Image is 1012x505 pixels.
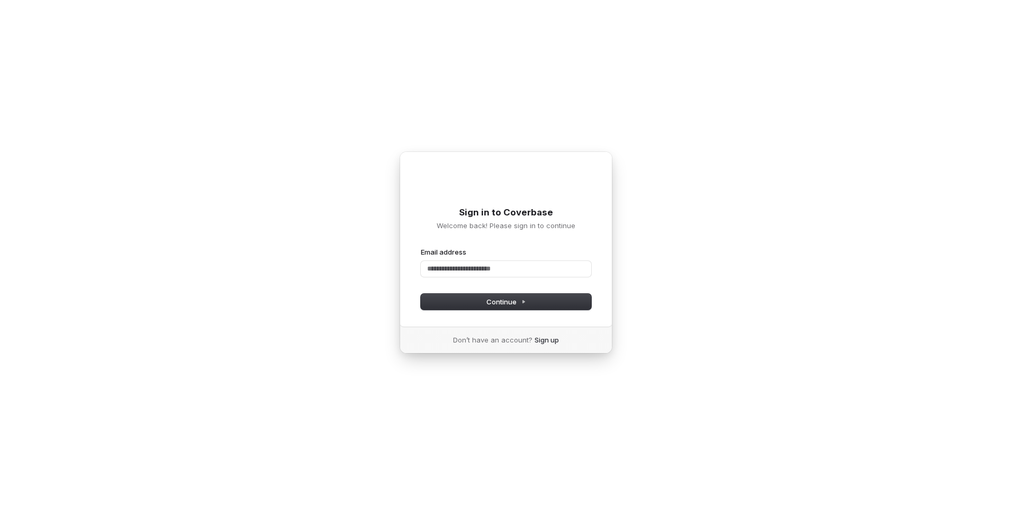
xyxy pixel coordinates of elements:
p: Welcome back! Please sign in to continue [421,221,591,230]
label: Email address [421,247,466,257]
button: Continue [421,294,591,310]
h1: Sign in to Coverbase [421,206,591,219]
a: Sign up [535,335,559,345]
span: Don’t have an account? [453,335,532,345]
span: Continue [486,297,526,306]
